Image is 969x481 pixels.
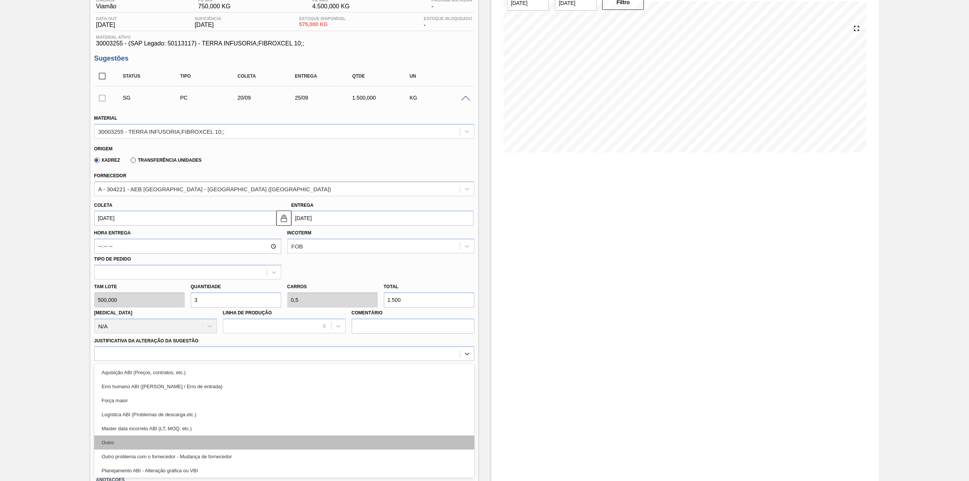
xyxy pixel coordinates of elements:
label: Incoterm [287,230,312,236]
div: - [422,16,474,28]
label: Xadrez [94,158,120,163]
label: Observações [94,363,474,374]
span: [DATE] [96,22,117,28]
div: UN [408,73,473,79]
input: dd/mm/yyyy [291,211,474,226]
span: Viamão [96,3,117,10]
div: Entrega [293,73,358,79]
label: Linha de Produção [223,310,272,315]
div: Sugestão Criada [121,95,187,101]
span: Material ativo [96,35,472,39]
h3: Sugestões [94,55,474,62]
label: Total [384,284,399,289]
span: 30003255 - (SAP Legado: 50113117) - TERRA INFUSORIA;FIBROXCEL 10;; [96,40,472,47]
div: Qtde [350,73,416,79]
span: 575,000 KG [299,22,346,27]
div: Tipo [178,73,244,79]
span: 750,000 KG [198,3,230,10]
span: Estoque Disponível [299,16,346,21]
div: Logística ABI (Problemas de descarga etc.) [94,408,474,422]
div: Planejamento ABI - Alteração gráfica ou VBI [94,464,474,478]
div: Força maior [94,394,474,408]
div: 30003255 - TERRA INFUSORIA;FIBROXCEL 10;; [98,128,224,134]
div: Coleta [235,73,301,79]
label: Fornecedor [94,173,126,178]
label: Justificativa da Alteração da Sugestão [94,338,199,344]
label: [MEDICAL_DATA] [94,310,132,315]
label: Tipo de pedido [94,256,131,262]
div: Erro humano ABI ([PERSON_NAME] / Erro de entrada) [94,379,474,394]
span: 4.500,000 KG [312,3,350,10]
span: [DATE] [195,22,221,28]
input: dd/mm/yyyy [94,211,276,226]
label: Carros [287,284,307,289]
div: Pedido de Compra [178,95,244,101]
div: Aquisição ABI (Preços, contratos, etc.) [94,365,474,379]
button: locked [276,211,291,226]
label: Material [94,116,117,121]
div: Master data incorreto ABI (LT, MOQ, etc.) [94,422,474,436]
div: Outro problema com o fornecedor - Mudança de fornecedor [94,450,474,464]
div: 20/09/2025 [235,95,301,101]
div: 1.500,000 [350,95,416,101]
label: Quantidade [191,284,221,289]
label: Origem [94,146,113,151]
label: Entrega [291,203,314,208]
label: Coleta [94,203,112,208]
label: Transferência Unidades [131,158,201,163]
div: KG [408,95,473,101]
label: Hora Entrega [94,228,281,239]
div: A - 304221 - AEB [GEOGRAPHIC_DATA] - [GEOGRAPHIC_DATA] ([GEOGRAPHIC_DATA]) [98,186,331,192]
div: 25/09/2025 [293,95,358,101]
span: Data out [96,16,117,21]
div: Status [121,73,187,79]
div: Outro [94,436,474,450]
img: locked [279,214,288,223]
label: Tam lote [94,281,185,292]
div: FOB [291,243,303,250]
label: Comentário [352,308,474,319]
span: Estoque Bloqueado [424,16,472,21]
span: Suficiência [195,16,221,21]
